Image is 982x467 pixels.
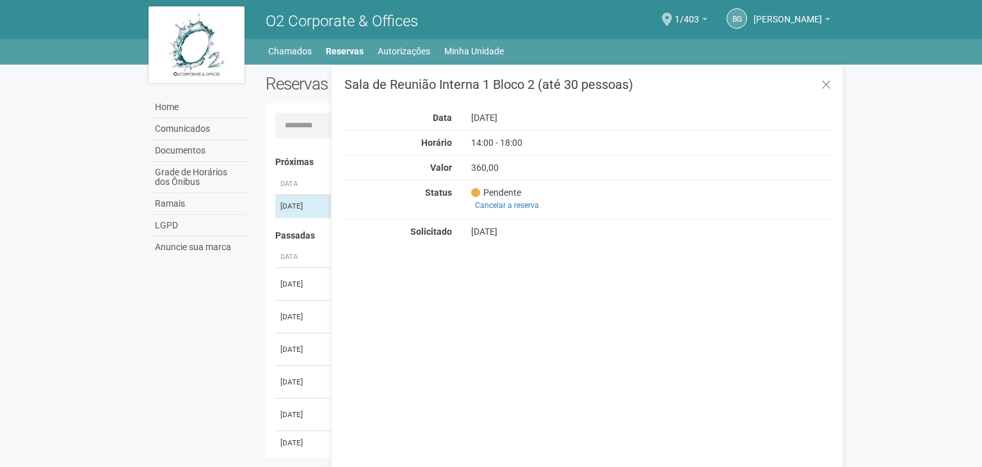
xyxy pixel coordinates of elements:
[326,333,696,366] td: Sala de Reunião Interna 1 Bloco 4 (até 30 pessoas)
[268,42,312,60] a: Chamados
[326,174,696,195] th: Área ou Serviço
[433,113,452,123] strong: Data
[421,138,452,148] strong: Horário
[152,140,246,162] a: Documentos
[266,74,540,93] h2: Reservas
[425,187,452,198] strong: Status
[326,301,696,333] td: Sala de Reunião Interna 1 Bloco 2 (até 30 pessoas)
[727,8,747,29] a: BG
[275,247,326,268] th: Data
[275,194,326,218] td: [DATE]
[462,162,716,173] div: 360,00
[326,268,696,301] td: Sala de Reunião Interna 1 Bloco 2 (até 30 pessoas)
[326,194,696,218] td: Sala de Reunião Interna 1 Bloco 2 (até 30 pessoas)
[275,399,326,431] td: [DATE]
[675,2,699,24] span: 1/403
[378,42,430,60] a: Autorizações
[275,333,326,366] td: [DATE]
[462,226,716,237] div: [DATE]
[152,97,246,118] a: Home
[326,42,364,60] a: Reservas
[471,198,543,212] a: Cancelar a reserva
[152,193,246,215] a: Ramais
[152,237,246,258] a: Anuncie sua marca
[675,16,707,26] a: 1/403
[462,112,716,123] div: [DATE]
[275,366,326,399] td: [DATE]
[410,226,452,237] strong: Solicitado
[326,247,696,268] th: Área ou Serviço
[266,12,418,30] span: O2 Corporate & Offices
[753,16,830,26] a: [PERSON_NAME]
[275,301,326,333] td: [DATE]
[152,215,246,237] a: LGPD
[462,137,716,148] div: 14:00 - 18:00
[275,174,326,195] th: Data
[344,78,833,91] h3: Sala de Reunião Interna 1 Bloco 2 (até 30 pessoas)
[149,6,245,83] img: logo.jpg
[152,118,246,140] a: Comunicados
[275,268,326,301] td: [DATE]
[152,162,246,193] a: Grade de Horários dos Ônibus
[430,162,452,173] strong: Valor
[275,431,326,455] td: [DATE]
[326,366,696,399] td: Sala de Reunião Interna 1 Bloco 2 (até 30 pessoas)
[326,399,696,431] td: Sala de Reunião Interna 1 Bloco 2 (até 30 pessoas)
[275,157,824,167] h4: Próximas
[471,187,521,198] span: Pendente
[753,2,822,24] span: Bruna Garrido
[326,431,696,455] td: Sala de Reunião Interna 1 Bloco 2 (até 30 pessoas)
[444,42,504,60] a: Minha Unidade
[275,231,824,241] h4: Passadas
